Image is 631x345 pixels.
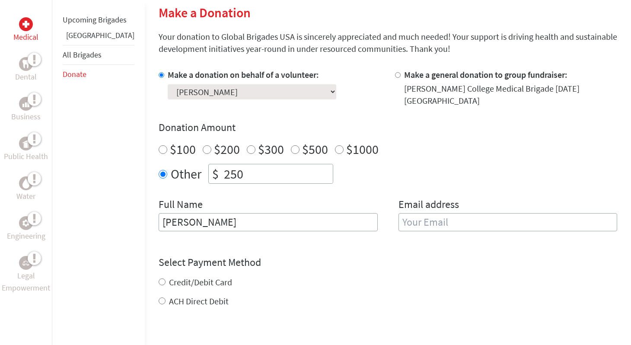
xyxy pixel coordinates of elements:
[16,176,35,202] a: WaterWater
[15,57,37,83] a: DentalDental
[7,230,45,242] p: Engineering
[159,213,378,231] input: Enter Full Name
[13,31,38,43] p: Medical
[63,50,102,60] a: All Brigades
[346,141,379,157] label: $1000
[63,15,127,25] a: Upcoming Brigades
[22,100,29,107] img: Business
[19,137,33,150] div: Public Health
[4,137,48,163] a: Public HealthPublic Health
[2,270,50,294] p: Legal Empowerment
[11,97,41,123] a: BusinessBusiness
[4,150,48,163] p: Public Health
[19,17,33,31] div: Medical
[63,10,134,29] li: Upcoming Brigades
[63,45,134,65] li: All Brigades
[404,69,567,80] label: Make a general donation to group fundraiser:
[22,178,29,188] img: Water
[66,30,134,40] a: [GEOGRAPHIC_DATA]
[63,29,134,45] li: Panama
[22,220,29,227] img: Engineering
[170,141,196,157] label: $100
[19,97,33,111] div: Business
[22,139,29,148] img: Public Health
[168,69,319,80] label: Make a donation on behalf of a volunteer:
[159,121,617,134] h4: Donation Amount
[19,176,33,190] div: Water
[404,83,618,107] div: [PERSON_NAME] College Medical Brigade [DATE] [GEOGRAPHIC_DATA]
[169,277,232,287] label: Credit/Debit Card
[171,164,201,184] label: Other
[19,216,33,230] div: Engineering
[19,57,33,71] div: Dental
[169,296,229,307] label: ACH Direct Debit
[13,17,38,43] a: MedicalMedical
[22,21,29,28] img: Medical
[15,71,37,83] p: Dental
[16,190,35,202] p: Water
[214,141,240,157] label: $200
[159,5,617,20] h2: Make a Donation
[159,256,617,269] h4: Select Payment Method
[22,260,29,265] img: Legal Empowerment
[11,111,41,123] p: Business
[398,213,618,231] input: Your Email
[22,60,29,68] img: Dental
[302,141,328,157] label: $500
[2,256,50,294] a: Legal EmpowermentLegal Empowerment
[222,164,333,183] input: Enter Amount
[159,198,203,213] label: Full Name
[63,69,86,79] a: Donate
[63,65,134,84] li: Donate
[258,141,284,157] label: $300
[7,216,45,242] a: EngineeringEngineering
[209,164,222,183] div: $
[398,198,459,213] label: Email address
[159,31,617,55] p: Your donation to Global Brigades USA is sincerely appreciated and much needed! Your support is dr...
[19,256,33,270] div: Legal Empowerment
